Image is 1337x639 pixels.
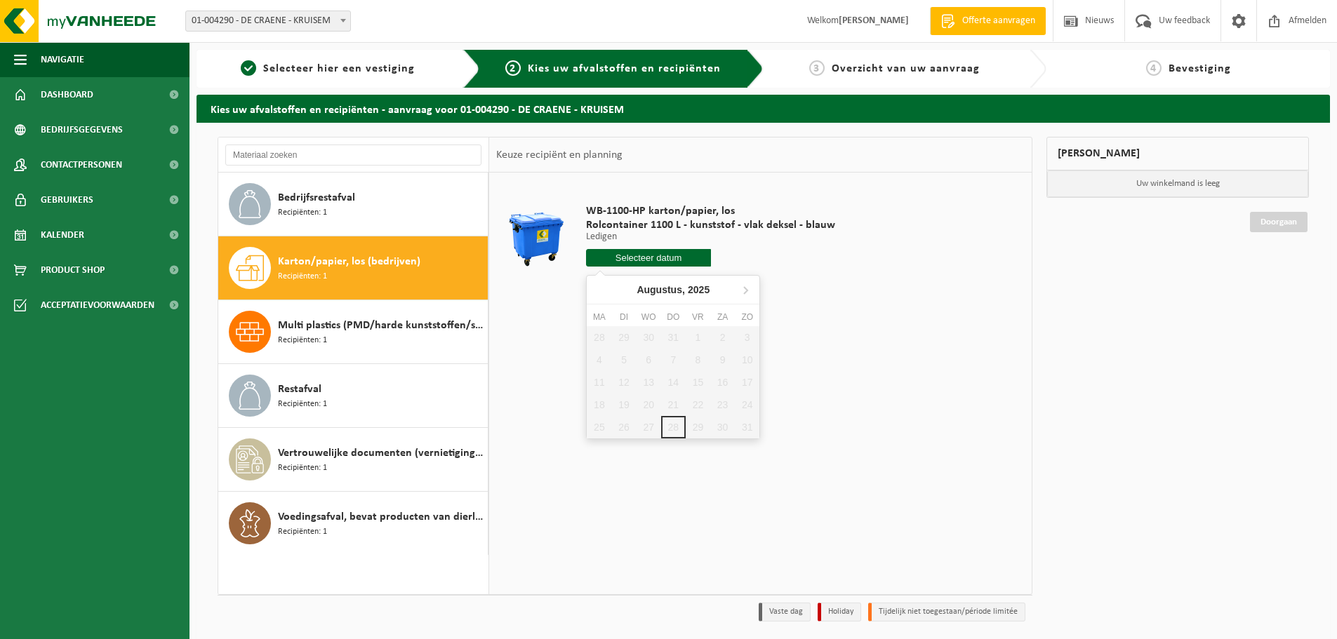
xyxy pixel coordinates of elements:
[587,310,611,324] div: ma
[586,249,711,267] input: Selecteer datum
[868,603,1025,621] li: Tijdelijk niet toegestaan/période limitée
[688,285,710,295] i: 2025
[930,7,1046,35] a: Offerte aanvragen
[586,204,835,218] span: WB-1100-HP karton/papier, los
[41,42,84,77] span: Navigatie
[218,428,488,492] button: Vertrouwelijke documenten (vernietiging - recyclage) Recipiënten: 1
[225,144,481,166] input: Materiaal zoeken
[1250,212,1308,232] a: Doorgaan
[41,77,93,112] span: Dashboard
[185,11,351,32] span: 01-004290 - DE CRAENE - KRUISEM
[278,445,484,462] span: Vertrouwelijke documenten (vernietiging - recyclage)
[278,206,327,220] span: Recipiënten: 1
[278,334,327,347] span: Recipiënten: 1
[1146,60,1162,76] span: 4
[832,63,980,74] span: Overzicht van uw aanvraag
[278,381,321,398] span: Restafval
[41,112,123,147] span: Bedrijfsgegevens
[197,95,1330,122] h2: Kies uw afvalstoffen en recipiënten - aanvraag voor 01-004290 - DE CRAENE - KRUISEM
[218,364,488,428] button: Restafval Recipiënten: 1
[41,147,122,182] span: Contactpersonen
[204,60,452,77] a: 1Selecteer hier een vestiging
[41,182,93,217] span: Gebruikers
[263,63,415,74] span: Selecteer hier een vestiging
[41,217,84,253] span: Kalender
[1047,170,1308,197] p: Uw winkelmand is leeg
[489,137,630,173] div: Keuze recipiënt en planning
[637,310,661,324] div: wo
[41,288,154,323] span: Acceptatievoorwaarden
[735,310,759,324] div: zo
[586,232,835,242] p: Ledigen
[278,270,327,283] span: Recipiënten: 1
[710,310,735,324] div: za
[586,218,835,232] span: Rolcontainer 1100 L - kunststof - vlak deksel - blauw
[41,253,105,288] span: Product Shop
[631,278,715,301] div: Augustus,
[611,310,636,324] div: di
[839,15,909,26] strong: [PERSON_NAME]
[959,14,1039,28] span: Offerte aanvragen
[186,11,350,31] span: 01-004290 - DE CRAENE - KRUISEM
[759,603,811,621] li: Vaste dag
[809,60,825,76] span: 3
[278,253,420,270] span: Karton/papier, los (bedrijven)
[1169,63,1231,74] span: Bevestiging
[505,60,521,76] span: 2
[218,492,488,555] button: Voedingsafval, bevat producten van dierlijke oorsprong, onverpakt, categorie 3 Recipiënten: 1
[1046,137,1309,170] div: [PERSON_NAME]
[686,310,710,324] div: vr
[241,60,256,76] span: 1
[218,236,488,300] button: Karton/papier, los (bedrijven) Recipiënten: 1
[278,317,484,334] span: Multi plastics (PMD/harde kunststoffen/spanbanden/EPS/folie naturel/folie gemengd)
[278,462,327,475] span: Recipiënten: 1
[818,603,861,621] li: Holiday
[278,189,355,206] span: Bedrijfsrestafval
[278,525,327,539] span: Recipiënten: 1
[528,63,721,74] span: Kies uw afvalstoffen en recipiënten
[278,398,327,411] span: Recipiënten: 1
[661,310,686,324] div: do
[218,300,488,364] button: Multi plastics (PMD/harde kunststoffen/spanbanden/EPS/folie naturel/folie gemengd) Recipiënten: 1
[218,173,488,236] button: Bedrijfsrestafval Recipiënten: 1
[278,509,484,525] span: Voedingsafval, bevat producten van dierlijke oorsprong, onverpakt, categorie 3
